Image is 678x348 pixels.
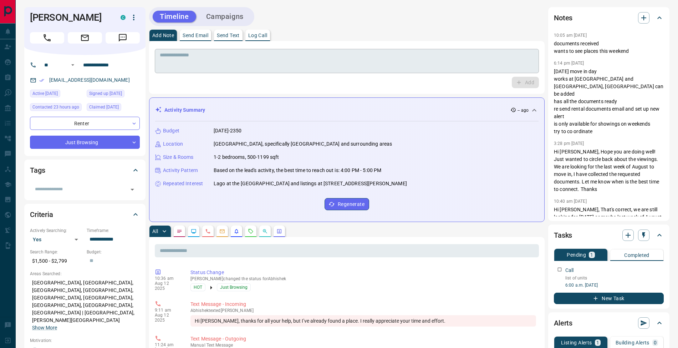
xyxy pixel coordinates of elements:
p: Hi [PERSON_NAME], Hope you are doing well! Just wanted to circle back about the viewings. We are ... [554,148,664,193]
button: Timeline [153,11,196,22]
p: 0 [654,340,657,345]
p: Hi [PERSON_NAME], That's correct, we are still looking for [DATE] or maybe last week of August. W... [554,206,664,243]
p: 10:36 am [155,276,180,281]
div: Yes [30,234,83,245]
button: Open [127,185,137,195]
p: 3:28 pm [DATE] [554,141,584,146]
p: Budget: [87,249,140,255]
p: Activity Summary [164,106,205,114]
div: Mon Dec 02 2024 [87,103,140,113]
p: Budget [163,127,179,135]
span: Signed up [DATE] [89,90,122,97]
button: Regenerate [325,198,369,210]
p: Lago at the [GEOGRAPHIC_DATA] and listings at [STREET_ADDRESS][PERSON_NAME] [214,180,407,187]
div: Activity Summary-- ago [155,104,539,117]
p: 1 [596,340,599,345]
p: Aug 12 2025 [155,313,180,323]
p: Aug 12 2025 [155,281,180,291]
p: 6:00 a.m. [DATE] [565,282,664,288]
div: Alerts [554,314,664,332]
a: [EMAIL_ADDRESS][DOMAIN_NAME] [49,77,130,83]
div: Hi [PERSON_NAME], thanks for all your help, but I’ve already found a place. I really appreciate y... [190,315,536,327]
p: 9:11 am [155,308,180,313]
p: Call [565,267,574,274]
svg: Calls [205,228,211,234]
p: Send Text [217,33,240,38]
p: Status Change [190,269,536,276]
div: Renter [30,117,140,130]
svg: Lead Browsing Activity [191,228,197,234]
p: [DATE] move in day works at [GEOGRAPHIC_DATA] and [GEOGRAPHIC_DATA], [GEOGRAPHIC_DATA] can be add... [554,68,664,135]
div: Just Browsing [30,136,140,149]
button: New Task [554,293,664,304]
p: Based on the lead's activity, the best time to reach out is: 4:00 PM - 5:00 PM [214,167,381,174]
div: Notes [554,9,664,26]
p: 10:05 am [DATE] [554,33,587,38]
p: Areas Searched: [30,271,140,277]
p: -- ago [518,107,529,114]
p: documents received wants to see places this weekend [554,40,664,55]
p: [PERSON_NAME] changed the status for Abhishek [190,276,536,281]
p: 10:40 am [DATE] [554,199,587,204]
p: list of units [565,275,664,281]
p: Text Message [190,343,536,348]
p: Listing Alerts [561,340,592,345]
div: Mon Dec 02 2024 [87,90,140,100]
button: Show More [32,324,57,332]
p: Text Message - Outgoing [190,335,536,343]
p: Building Alerts [616,340,649,345]
p: 1-2 bedrooms, 500-1199 sqft [214,153,279,161]
span: Email [68,32,102,44]
p: Send Email [183,33,208,38]
svg: Listing Alerts [234,228,239,234]
p: Repeated Interest [163,180,203,187]
button: Open [68,61,77,69]
p: 1 [590,252,593,257]
div: Tags [30,162,140,179]
svg: Agent Actions [276,228,282,234]
span: manual [190,343,205,348]
h2: Alerts [554,317,572,329]
div: Criteria [30,206,140,223]
svg: Emails [219,228,225,234]
svg: Notes [177,228,182,234]
p: $1,500 - $2,799 [30,255,83,267]
span: Message [106,32,140,44]
h2: Notes [554,12,572,24]
p: Pending [567,252,586,257]
p: [DATE]-2350 [214,127,241,135]
p: Text Message - Incoming [190,301,536,308]
p: Size & Rooms [163,153,194,161]
p: [GEOGRAPHIC_DATA], specifically [GEOGRAPHIC_DATA] and surrounding areas [214,140,392,148]
div: Tasks [554,227,664,244]
p: Timeframe: [87,227,140,234]
p: Abhishek texted [PERSON_NAME] [190,308,536,313]
span: HOT [194,284,202,291]
p: Search Range: [30,249,83,255]
svg: Opportunities [262,228,268,234]
span: Call [30,32,64,44]
h2: Criteria [30,209,53,220]
h2: Tags [30,165,45,176]
div: condos.ca [121,15,126,20]
div: Mon Aug 11 2025 [30,103,83,113]
p: [GEOGRAPHIC_DATA], [GEOGRAPHIC_DATA], [GEOGRAPHIC_DATA], [GEOGRAPHIC_DATA], [GEOGRAPHIC_DATA], [G... [30,277,140,334]
span: Active [DATE] [32,90,58,97]
span: Contacted 23 hours ago [32,104,79,111]
button: Campaigns [199,11,251,22]
p: Activity Pattern [163,167,198,174]
p: All [152,229,158,234]
svg: Email Verified [39,78,44,83]
p: 6:14 pm [DATE] [554,61,584,66]
div: Sun Aug 10 2025 [30,90,83,100]
h1: [PERSON_NAME] [30,12,110,23]
p: 11:24 am [155,342,180,347]
p: Completed [624,253,649,258]
span: Claimed [DATE] [89,104,119,111]
p: Location [163,140,183,148]
span: Just Browsing [220,284,248,291]
p: Motivation: [30,337,140,344]
svg: Requests [248,228,254,234]
h2: Tasks [554,230,572,241]
p: Add Note [152,33,174,38]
